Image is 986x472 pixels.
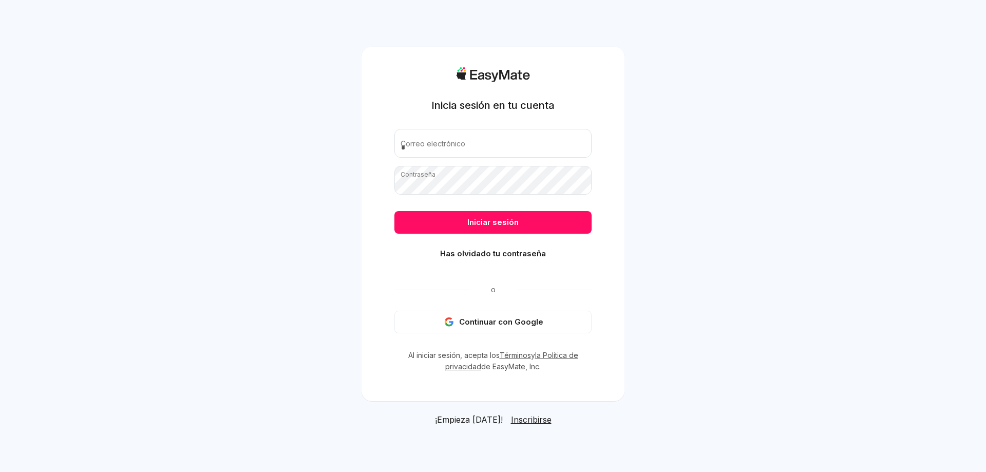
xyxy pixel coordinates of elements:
font: Inscribirse [511,414,552,425]
button: Continuar con Google [394,311,592,333]
a: Términos [500,351,531,360]
font: Inicia sesión en tu cuenta [431,99,555,111]
font: Iniciar sesión [467,217,519,227]
button: Has olvidado tu contraseña [394,242,592,265]
font: y [531,351,535,360]
font: de EasyMate, Inc. [481,362,541,371]
font: Continuar con Google [459,317,543,327]
font: O [491,287,496,294]
font: Al iniciar sesión, acepta los [408,351,500,360]
a: Inscribirse [511,413,552,426]
button: Iniciar sesión [394,211,592,234]
a: la Política de privacidad [445,351,578,371]
font: ¡Empieza [DATE]! [435,414,503,425]
font: Has olvidado tu contraseña [440,249,546,258]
